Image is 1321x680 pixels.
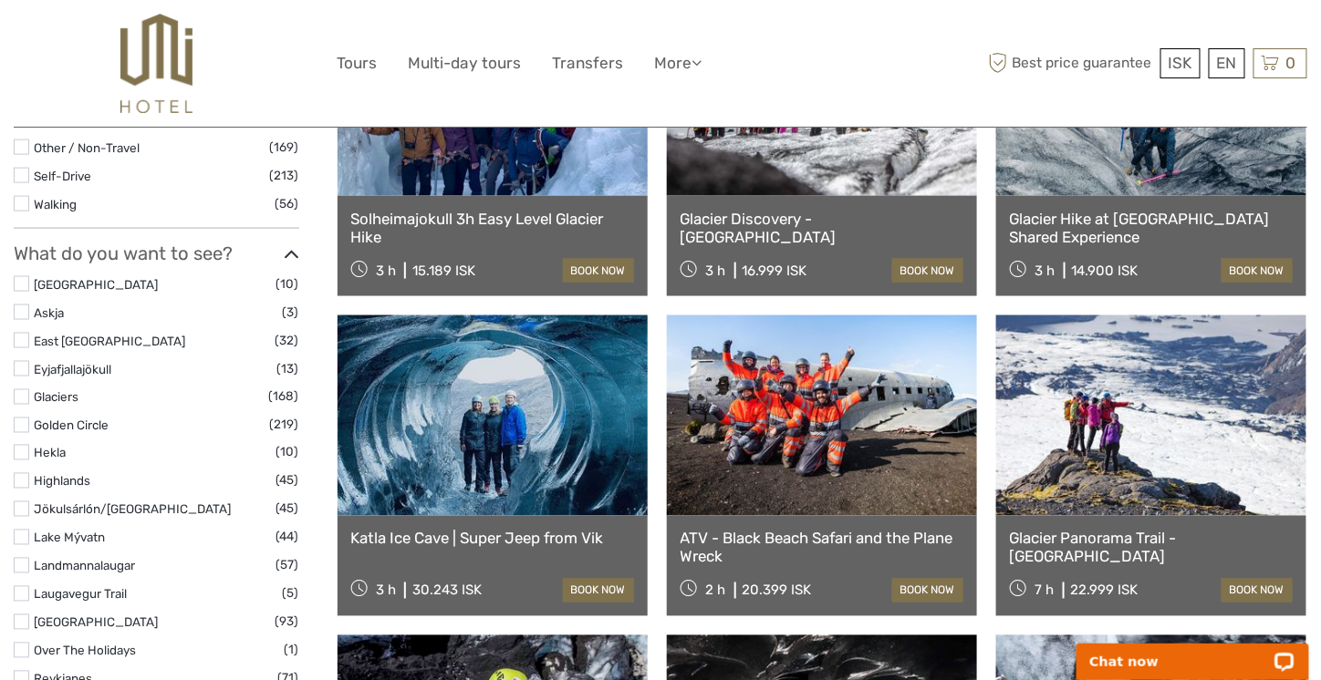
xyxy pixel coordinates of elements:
span: (32) [276,330,299,351]
img: 526-1e775aa5-7374-4589-9d7e-5793fb20bdfc_logo_big.jpg [120,14,192,113]
span: (10) [276,273,299,294]
div: 22.999 ISK [1071,582,1139,599]
a: Hekla [34,446,66,460]
a: Transfers [553,50,624,77]
span: 7 h [1035,582,1055,599]
div: 15.189 ISK [412,263,475,279]
span: (3) [283,302,299,323]
span: 3 h [706,263,726,279]
div: 20.399 ISK [743,582,812,599]
a: Golden Circle [34,418,109,433]
a: ATV - Black Beach Safari and the Plane Wreck [681,530,963,567]
a: Askja [34,305,64,320]
span: (57) [276,555,299,576]
a: Self-Drive [34,169,91,183]
iframe: LiveChat chat widget [1065,623,1321,680]
div: 16.999 ISK [743,263,807,279]
span: (10) [276,442,299,463]
span: (93) [276,612,299,633]
a: Solheimajokull 3h Easy Level Glacier Hike [351,210,634,247]
span: (219) [270,415,299,436]
a: [GEOGRAPHIC_DATA] [34,277,158,292]
a: book now [892,259,963,283]
a: Highlands [34,474,90,489]
a: Laugavegur Trail [34,587,127,602]
span: (56) [276,193,299,214]
a: book now [563,259,634,283]
span: (213) [270,165,299,186]
span: (44) [276,527,299,548]
span: (168) [269,386,299,407]
a: More [655,50,702,77]
a: Katla Ice Cave | Super Jeep from Vik [351,530,634,548]
span: 0 [1284,54,1299,72]
a: Glacier Discovery - [GEOGRAPHIC_DATA] [681,210,963,247]
a: Multi-day tours [409,50,522,77]
a: Over The Holidays [34,644,136,658]
a: Glaciers [34,390,78,405]
a: East [GEOGRAPHIC_DATA] [34,334,185,348]
a: Jökulsárlón/[GEOGRAPHIC_DATA] [34,502,231,517]
span: (45) [276,470,299,491]
span: 3 h [376,582,396,599]
a: Lake Mývatn [34,531,105,545]
span: 3 h [376,263,396,279]
a: book now [892,579,963,603]
span: Best price guarantee [984,48,1157,78]
a: book now [563,579,634,603]
a: Landmannalaugar [34,559,135,573]
a: [GEOGRAPHIC_DATA] [34,615,158,630]
a: Walking [34,197,77,211]
a: Other / Non-Travel [34,140,140,155]
span: (169) [270,137,299,158]
a: Eyjafjallajökull [34,362,111,376]
a: Tours [338,50,378,77]
div: EN [1209,48,1245,78]
a: Glacier Hike at [GEOGRAPHIC_DATA] Shared Experience [1010,210,1293,247]
span: 3 h [1035,263,1056,279]
h3: What do you want to see? [14,242,299,264]
a: Glacier Panorama Trail - [GEOGRAPHIC_DATA] [1010,530,1293,567]
span: (45) [276,499,299,520]
span: ISK [1169,54,1192,72]
span: 2 h [706,582,726,599]
div: 14.900 ISK [1072,263,1139,279]
a: book now [1222,259,1293,283]
a: book now [1222,579,1293,603]
span: (1) [285,640,299,661]
div: 30.243 ISK [412,582,482,599]
span: (5) [283,583,299,604]
span: (13) [277,358,299,379]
